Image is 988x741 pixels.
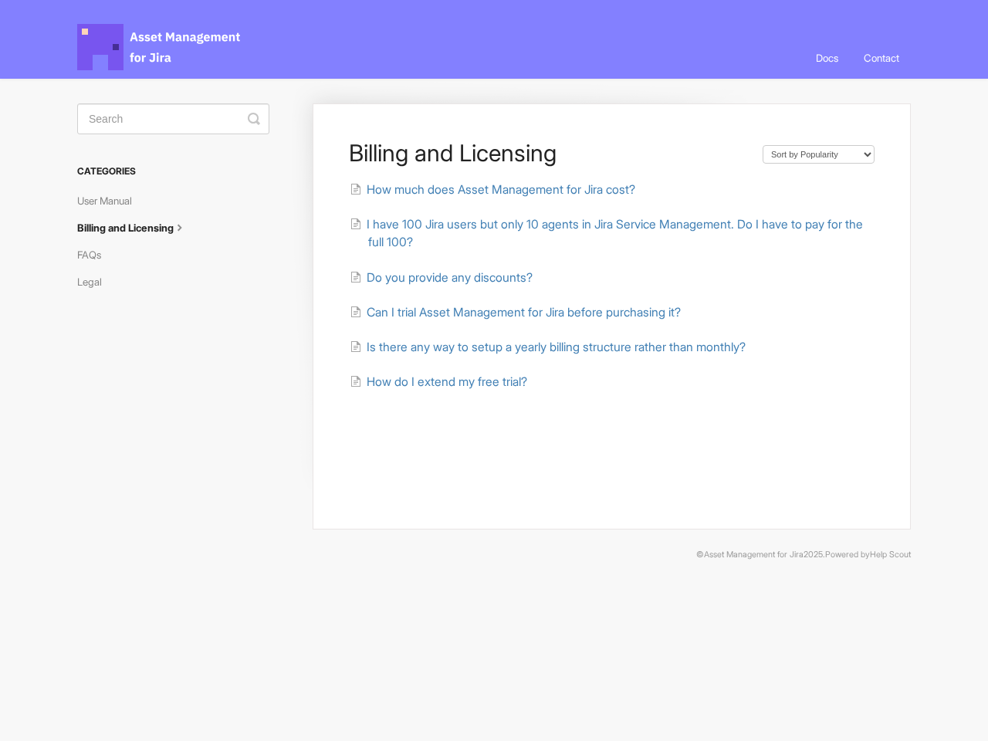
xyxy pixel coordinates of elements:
[367,340,746,354] span: Is there any way to setup a yearly billing structure rather than monthly?
[704,550,804,560] a: Asset Management for Jira
[77,103,269,134] input: Search
[870,550,911,560] a: Help Scout
[77,157,269,185] h3: Categories
[367,217,863,249] span: I have 100 Jira users but only 10 agents in Jira Service Management. Do I have to pay for the ful...
[77,548,911,562] p: © 2025.
[367,182,635,197] span: How much does Asset Management for Jira cost?
[804,37,850,79] a: Docs
[350,340,746,354] a: Is there any way to setup a yearly billing structure rather than monthly?
[350,305,681,320] a: Can I trial Asset Management for Jira before purchasing it?
[350,374,527,389] a: How do I extend my free trial?
[350,217,863,249] a: I have 100 Jira users but only 10 agents in Jira Service Management. Do I have to pay for the ful...
[77,24,242,70] span: Asset Management for Jira Docs
[77,215,199,240] a: Billing and Licensing
[77,269,113,294] a: Legal
[350,182,635,197] a: How much does Asset Management for Jira cost?
[367,270,533,285] span: Do you provide any discounts?
[77,242,113,267] a: FAQs
[349,139,747,167] h1: Billing and Licensing
[852,37,911,79] a: Contact
[367,305,681,320] span: Can I trial Asset Management for Jira before purchasing it?
[350,270,533,285] a: Do you provide any discounts?
[367,374,527,389] span: How do I extend my free trial?
[763,145,875,164] select: Page reloads on selection
[77,188,144,213] a: User Manual
[825,550,911,560] span: Powered by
